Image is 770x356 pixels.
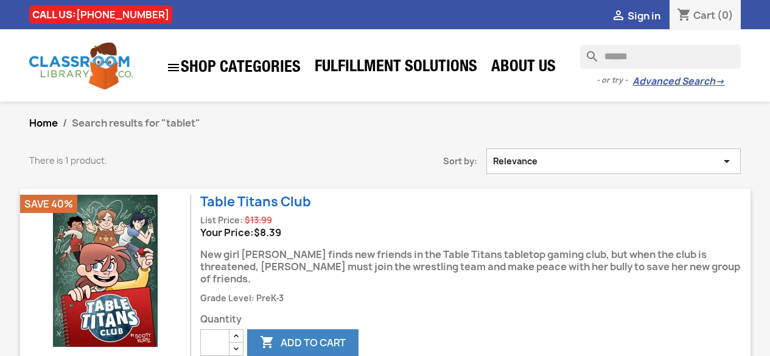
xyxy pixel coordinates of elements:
a: SHOP CATEGORIES [160,54,307,81]
span: → [715,75,724,88]
a: Table Titans Club [200,193,311,211]
i:  [166,60,181,75]
a: Fulfillment Solutions [309,56,483,80]
i: shopping_cart [677,9,691,23]
img: Classroom Library Company [29,43,133,89]
span: Sort by: [334,155,486,167]
a: Advanced Search→ [632,75,724,88]
a: Home [29,116,58,130]
span: List Price: [200,215,243,226]
button: Sort by selection [486,148,741,174]
span: (0) [717,9,733,22]
a: [PHONE_NUMBER] [76,8,169,21]
input: Search [580,44,741,69]
a:  Sign in [611,9,660,23]
span: Price [254,226,281,239]
span: Grade Level: PreK-3 [200,293,284,304]
span: Sign in [628,9,660,23]
button: Add to cart [247,329,359,356]
input: Quantity [200,329,229,356]
span: Search results for "tablet" [72,116,200,130]
div: New girl [PERSON_NAME] finds new friends in the Table Titans tabletop gaming club, but when the c... [200,239,751,291]
i: search [580,44,595,59]
span: Regular price [245,214,272,226]
div: Your Price: [200,226,751,239]
span: Cart [693,9,715,22]
span: - or try - [597,74,632,86]
p: There is 1 product. [29,155,315,167]
i:  [719,155,734,167]
a: About Us [485,56,562,80]
img: Table Titans Club [29,195,181,347]
li: Save 40% [20,195,77,213]
i:  [611,9,626,24]
span: Quantity [200,313,751,326]
i:  [260,336,275,351]
div: CALL US: [29,5,172,24]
